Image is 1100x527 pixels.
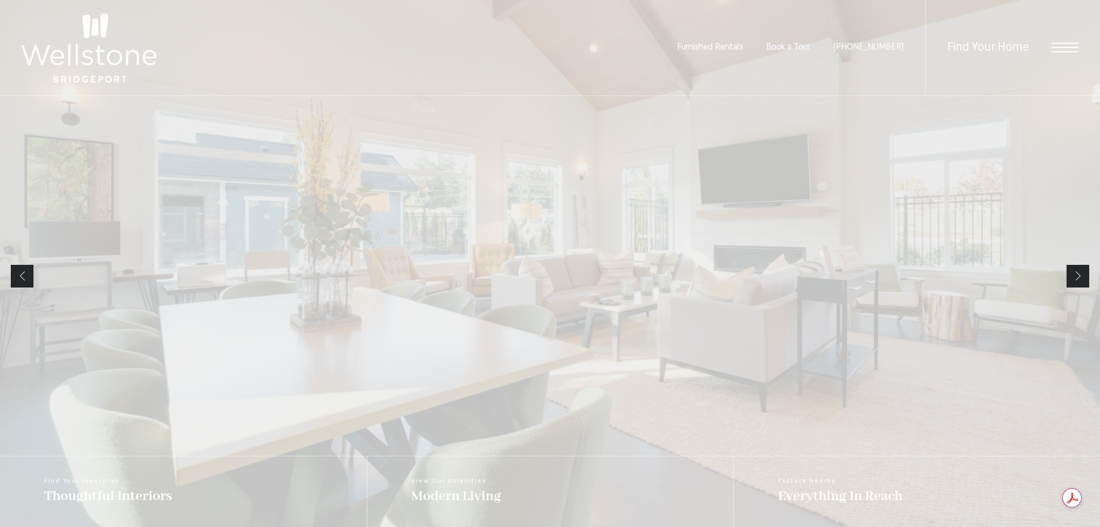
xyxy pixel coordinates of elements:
[411,478,501,484] span: View Our Amenities
[778,487,903,505] span: Everything In Reach
[11,265,33,288] a: Previous
[733,456,1100,527] a: Explore Nearby
[1051,43,1078,52] button: Open Menu
[778,478,903,484] span: Explore Nearby
[766,43,810,52] a: Book a Tour
[833,43,904,52] a: Call Us at (253) 642-8681
[44,478,172,484] span: Find Your Floorplan
[677,43,743,52] a: Furnished Rentals
[22,13,156,83] img: Wellstone
[833,43,904,52] span: [PHONE_NUMBER]
[1067,265,1089,288] a: Next
[947,42,1029,54] a: Find Your Home
[44,487,172,505] span: Thoughtful Interiors
[411,487,501,505] span: Modern Living
[367,456,734,527] a: View Our Amenities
